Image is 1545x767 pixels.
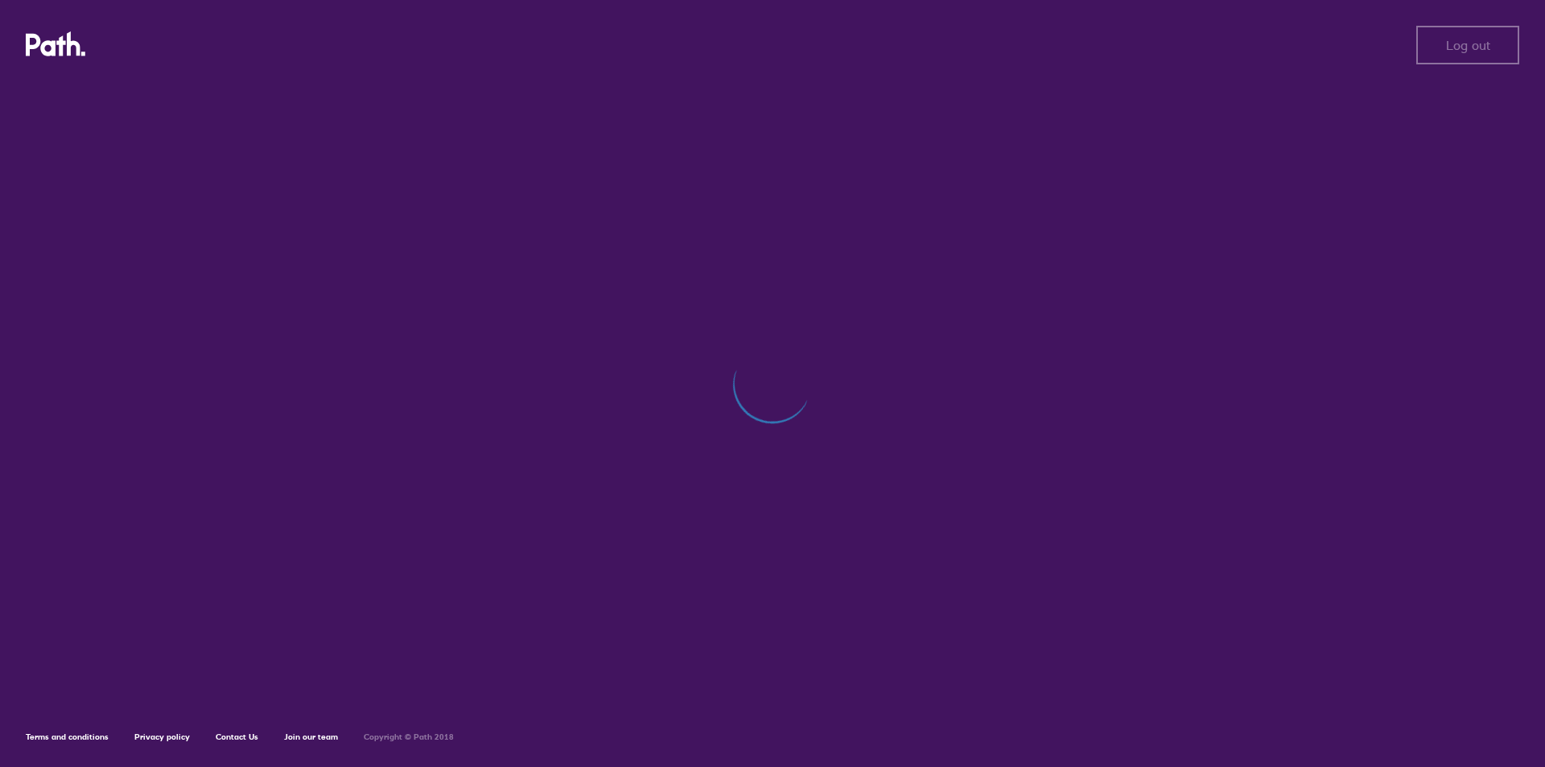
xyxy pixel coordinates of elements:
[26,732,109,742] a: Terms and conditions
[216,732,258,742] a: Contact Us
[1416,26,1519,64] button: Log out
[284,732,338,742] a: Join our team
[1446,38,1490,52] span: Log out
[364,732,454,742] h6: Copyright © Path 2018
[134,732,190,742] a: Privacy policy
